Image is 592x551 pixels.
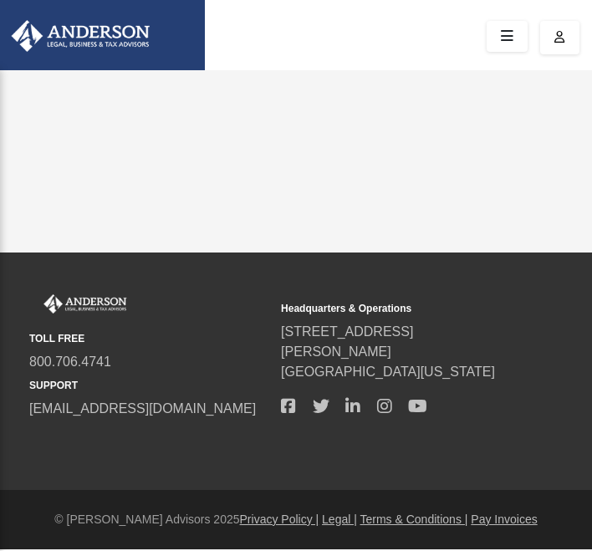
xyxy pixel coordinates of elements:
a: [STREET_ADDRESS][PERSON_NAME] [281,324,413,359]
small: TOLL FREE [29,331,269,346]
a: Terms & Conditions | [360,513,468,526]
img: Anderson Advisors Platinum Portal [29,294,130,314]
a: Privacy Policy | [240,513,319,526]
a: Legal | [322,513,357,526]
small: Headquarters & Operations [281,301,521,316]
a: [EMAIL_ADDRESS][DOMAIN_NAME] [29,401,256,416]
a: Pay Invoices [471,513,537,526]
a: 800.706.4741 [29,355,111,369]
small: SUPPORT [29,378,269,393]
a: [GEOGRAPHIC_DATA][US_STATE] [281,365,495,379]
